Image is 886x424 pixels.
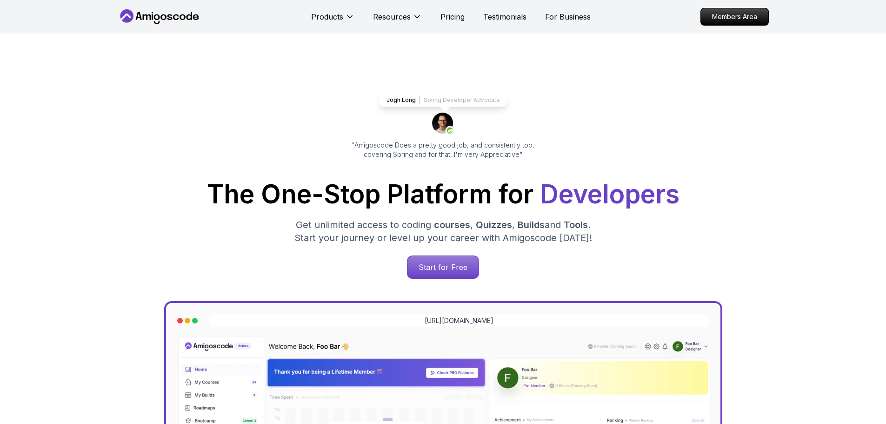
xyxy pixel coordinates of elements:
button: Products [311,11,354,30]
p: Get unlimited access to coding , , and . Start your journey or level up your career with Amigosco... [287,218,600,244]
p: Members Area [701,8,768,25]
a: For Business [545,11,591,22]
span: Tools [564,219,588,230]
a: Pricing [440,11,465,22]
p: Products [311,11,343,22]
span: Builds [518,219,545,230]
a: [URL][DOMAIN_NAME] [425,316,493,325]
img: josh long [432,113,454,135]
p: Spring Developer Advocate [424,96,500,104]
p: Start for Free [407,256,479,278]
p: Jogh Long [386,96,416,104]
p: "Amigoscode Does a pretty good job, and consistently too, covering Spring and for that, I'm very ... [339,141,547,159]
span: Developers [540,179,679,209]
a: Members Area [700,8,769,26]
h1: The One-Stop Platform for [125,182,761,207]
button: Resources [373,11,422,30]
span: Quizzes [476,219,512,230]
p: Resources [373,11,411,22]
a: Start for Free [407,256,479,279]
a: Testimonials [483,11,526,22]
span: courses [434,219,470,230]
